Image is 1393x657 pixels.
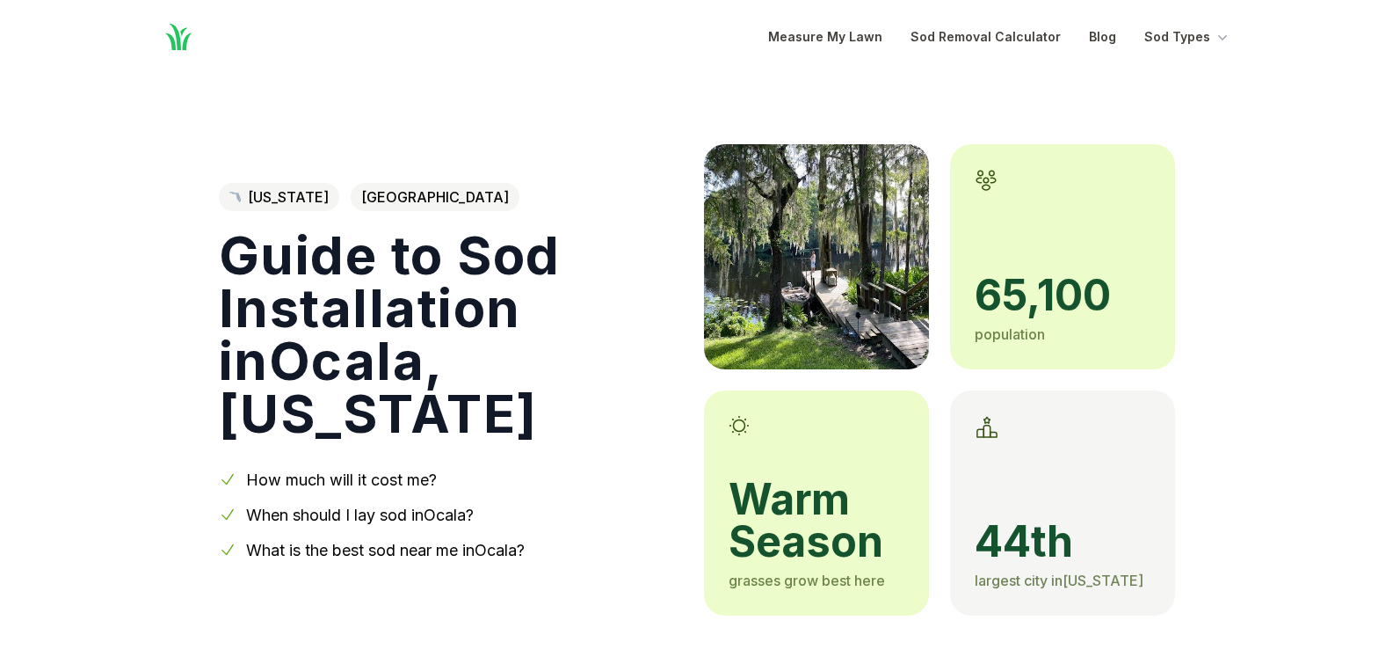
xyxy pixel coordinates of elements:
[351,183,519,211] span: [GEOGRAPHIC_DATA]
[729,478,904,563] span: warm season
[1144,26,1231,47] button: Sod Types
[975,521,1150,563] span: 44th
[729,572,885,589] span: grasses grow best here
[246,541,525,559] a: What is the best sod near me inOcala?
[704,144,929,369] img: A picture of Ocala
[975,274,1150,317] span: 65,100
[229,192,241,203] img: Florida state outline
[911,26,1061,47] a: Sod Removal Calculator
[1089,26,1116,47] a: Blog
[219,229,676,440] h1: Guide to Sod Installation in Ocala , [US_STATE]
[975,325,1045,343] span: population
[246,506,474,524] a: When should I lay sod inOcala?
[975,572,1143,589] span: largest city in [US_STATE]
[219,183,339,211] a: [US_STATE]
[768,26,882,47] a: Measure My Lawn
[246,471,437,489] a: How much will it cost me?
